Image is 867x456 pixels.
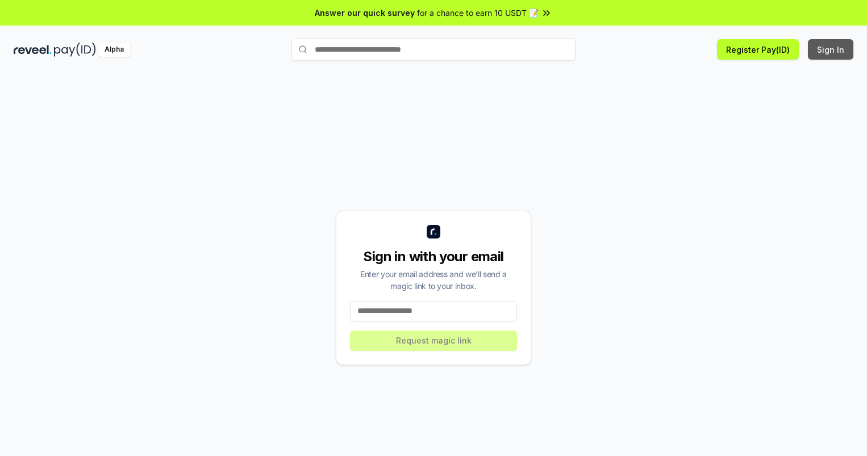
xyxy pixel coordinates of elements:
[315,7,415,19] span: Answer our quick survey
[98,43,130,57] div: Alpha
[717,39,799,60] button: Register Pay(ID)
[350,268,517,292] div: Enter your email address and we’ll send a magic link to your inbox.
[417,7,539,19] span: for a chance to earn 10 USDT 📝
[54,43,96,57] img: pay_id
[14,43,52,57] img: reveel_dark
[350,248,517,266] div: Sign in with your email
[427,225,440,239] img: logo_small
[808,39,853,60] button: Sign In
